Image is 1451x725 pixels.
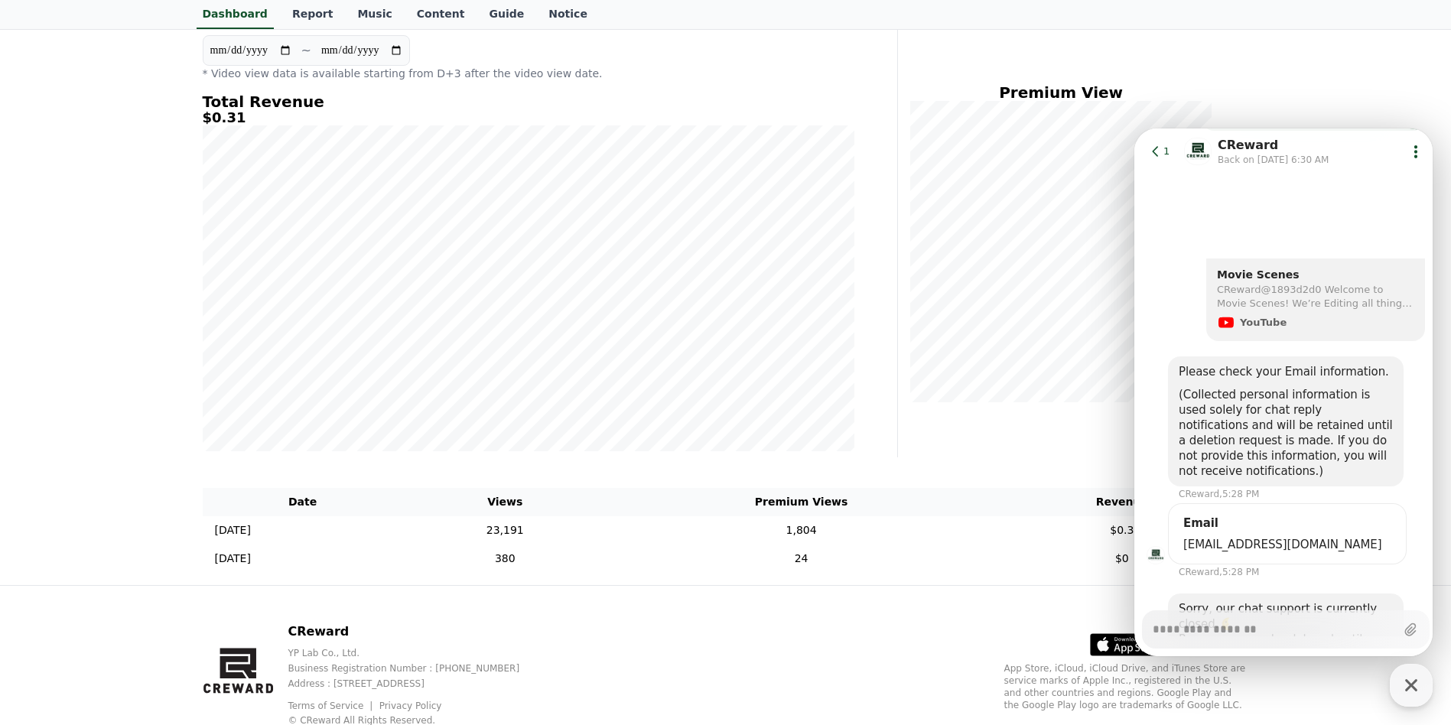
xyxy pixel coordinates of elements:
iframe: Channel chat [1134,128,1433,656]
p: ~ [301,41,311,60]
p: YP Lab Co., Ltd. [288,647,544,659]
th: Views [403,488,607,516]
p: * Video view data is available starting from D+3 after the video view date. [203,66,854,81]
th: Date [203,488,403,516]
div: YouTube [106,187,152,201]
p: [DATE] [215,522,251,538]
div: Sorry, our chat support is currently closed. [44,473,259,503]
p: Business Registration Number : [PHONE_NUMBER] [288,662,544,675]
div: Email [46,387,260,402]
td: 380 [403,545,607,573]
span: [EMAIL_ADDRESS][DOMAIN_NAME] [49,408,257,424]
p: App Store, iCloud, iCloud Drive, and iTunes Store are service marks of Apple Inc., registered in ... [1004,662,1249,711]
td: $0.3 [995,516,1248,545]
p: Address : [STREET_ADDRESS] [288,678,544,690]
p: CReward [288,623,544,641]
td: 1,804 [607,516,995,545]
div: Please check your Email information. [44,236,259,251]
td: 23,191 [403,516,607,545]
th: Premium Views [607,488,995,516]
div: Movie Scenes [83,139,280,153]
p: [DATE] [215,551,251,567]
td: $0 [995,545,1248,573]
h4: Premium View [910,84,1212,101]
div: (Collected personal information is used solely for chat reply notifications and will be retained ... [44,258,259,350]
a: Privacy Policy [379,701,442,711]
div: CReward@1893d2d0 Welcome to Movie Scenes! We’re Editing all things Movies and TV series. Our chan... [83,154,280,182]
h5: $0.31 [203,110,854,125]
th: Revenue [995,488,1248,516]
a: Terms of Service [288,701,375,711]
h4: Total Revenue [203,93,854,110]
iframe: YouTube video player [72,5,291,130]
td: 24 [607,545,995,573]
